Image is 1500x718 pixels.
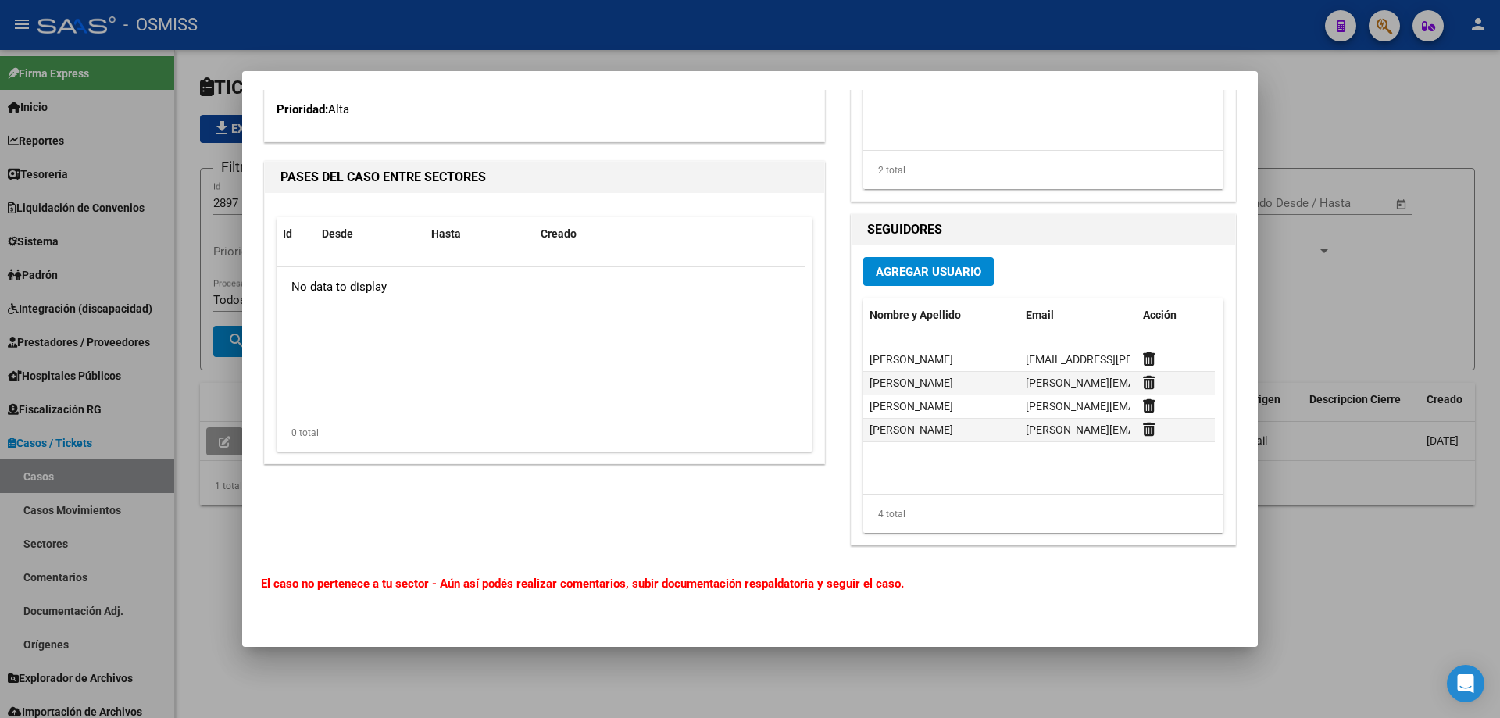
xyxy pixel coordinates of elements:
[1026,309,1054,321] span: Email
[870,423,953,436] span: [PERSON_NAME]
[1137,298,1215,332] datatable-header-cell: Acción
[1447,665,1484,702] div: Open Intercom Messenger
[863,257,994,286] button: Agregar Usuario
[1026,400,1366,413] span: [PERSON_NAME][EMAIL_ADDRESS][PERSON_NAME][DOMAIN_NAME]
[1020,298,1137,332] datatable-header-cell: Email
[1026,353,1283,366] span: [EMAIL_ADDRESS][PERSON_NAME][DOMAIN_NAME]
[870,309,961,321] span: Nombre y Apellido
[863,495,1223,534] div: 4 total
[863,298,1020,332] datatable-header-cell: Nombre y Apellido
[261,577,904,591] b: El caso no pertenece a tu sector - Aún así podés realizar comentarios, subir documentación respal...
[277,102,328,116] strong: Prioridad:
[277,413,812,452] div: 0 total
[277,217,316,251] datatable-header-cell: Id
[280,168,809,187] h1: PASES DEL CASO ENTRE SECTORES
[870,377,953,389] span: [PERSON_NAME]
[1026,423,1366,436] span: [PERSON_NAME][EMAIL_ADDRESS][PERSON_NAME][DOMAIN_NAME]
[1026,377,1366,389] span: [PERSON_NAME][EMAIL_ADDRESS][PERSON_NAME][DOMAIN_NAME]
[328,102,349,116] span: Alta
[431,227,461,240] span: Hasta
[277,267,805,306] div: No data to display
[867,220,1220,239] h1: SEGUIDORES
[876,265,981,279] span: Agregar Usuario
[870,400,953,413] span: [PERSON_NAME]
[316,217,425,251] datatable-header-cell: Desde
[870,353,953,366] span: [PERSON_NAME]
[541,227,577,240] span: Creado
[1143,309,1177,321] span: Acción
[283,227,292,240] span: Id
[425,217,534,251] datatable-header-cell: Hasta
[534,217,612,251] datatable-header-cell: Creado
[863,151,1223,190] div: 2 total
[322,227,353,240] span: Desde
